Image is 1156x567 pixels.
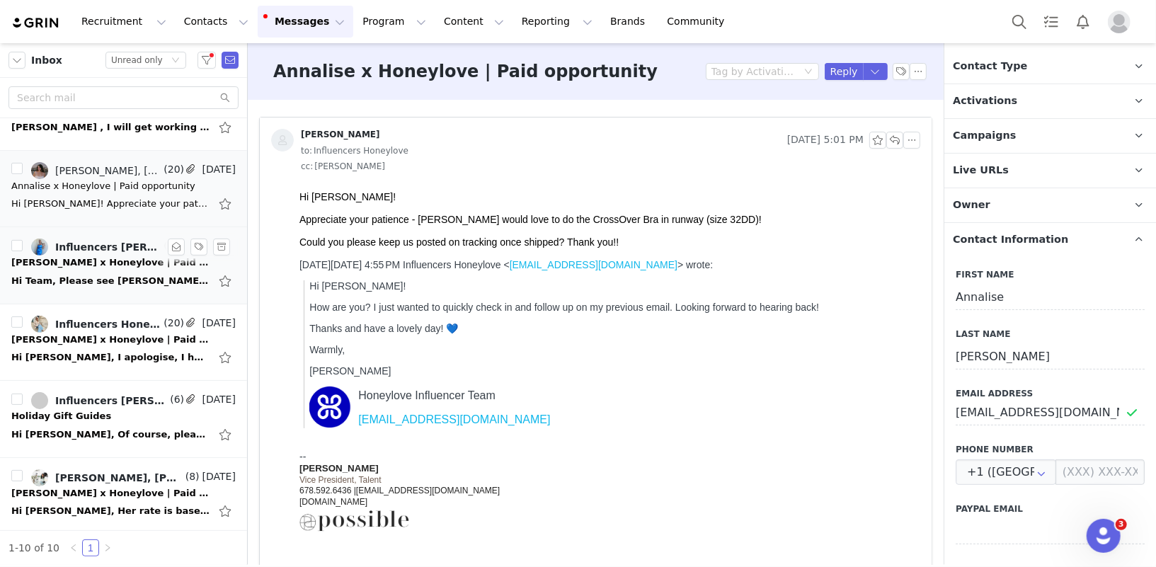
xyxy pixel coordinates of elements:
input: Country [956,459,1056,485]
a: Brands [602,6,658,38]
button: Reporting [513,6,601,38]
a: [EMAIL_ADDRESS][DOMAIN_NAME] [216,74,384,85]
p: Hi [PERSON_NAME]! [16,95,621,106]
li: Next Page [99,539,116,556]
img: 460d7a20-b62f-4d0e-b765-e33e70ab564d--s.jpg [31,239,48,256]
a: [PERSON_NAME] [271,129,380,151]
a: 1 [83,540,98,556]
button: Program [354,6,435,38]
button: Search [1004,6,1035,38]
i: icon: down [171,56,180,66]
button: Messages [258,6,353,38]
span: Live URLs [953,163,1009,178]
span: Campaigns [953,128,1016,144]
div: [PERSON_NAME], [PERSON_NAME], [PERSON_NAME], [PERSON_NAME], Influencers [PERSON_NAME], [PERSON_NA... [55,472,183,483]
i: icon: search [220,93,230,103]
span: Activations [953,93,1017,109]
i: icon: left [69,544,78,552]
img: AD_4nXe25UYzsP-pUyIsPq6d_0PaDRESzFD2CBGMTvm0VCn0BqE3BC9OSh5ciVTiSMezXr85UXPJwSzQyYpEcJpBiEAmpjCO0... [6,323,122,349]
span: [PERSON_NAME] [301,159,385,174]
label: Phone Number [956,443,1145,456]
span: Contact Information [953,232,1068,248]
img: ebddf677-5afd-4588-af1e-de8af46b2012.jpg [31,162,48,179]
span: [EMAIL_ADDRESS][DOMAIN_NAME] [62,300,206,310]
div: Influencers [PERSON_NAME], [PERSON_NAME] [PERSON_NAME] [55,241,161,253]
div: [PERSON_NAME] [DATE] 5:01 PMto:Influencers Honeylove cc:[PERSON_NAME] [260,118,932,185]
label: Last Name [956,328,1145,340]
span: -- [6,265,12,277]
h3: Annalise x Honeylove | Paid opportunity [273,59,658,84]
a: Influencers [PERSON_NAME], [PERSON_NAME] [31,392,167,409]
div: [PERSON_NAME] [301,129,380,140]
font: Could you please keep us posted on tracking once shipped? Thank you!! [6,51,325,62]
div: Unread only [111,52,163,68]
span: (20) [161,316,184,331]
span: Owner [953,197,990,213]
span: (20) [161,162,184,177]
input: Search mail [8,86,239,109]
font: Appreciate your patience - [PERSON_NAME] would love to do the CrossOver Bra in runway (size 32DD)! [6,28,468,40]
a: Tasks [1036,6,1067,38]
span: 3 [1116,519,1127,530]
span: (20) [161,239,184,253]
a: [EMAIL_ADDRESS][DOMAIN_NAME] [64,228,256,240]
label: Paypal Email [956,503,1145,515]
span: cc: [301,159,313,174]
a: [EMAIL_ADDRESS][DOMAIN_NAME] [62,299,206,310]
div: Hi Diana, I apologise, I had relayed this back to the team already so not sure why it was done. W... [11,350,210,365]
a: Influencers [PERSON_NAME], [PERSON_NAME] [PERSON_NAME] [31,239,161,256]
img: grin logo [11,16,61,30]
span: [PERSON_NAME] [6,277,85,288]
span: [DATE] 5:01 PM [787,132,864,149]
p: [PERSON_NAME] [16,180,621,191]
div: Hi Diana, Her rate is based on the time and effort spent for her content creation and editing. We... [11,504,210,518]
div: Influencers [PERSON_NAME], [PERSON_NAME] [55,395,167,406]
button: Profile [1099,11,1145,33]
input: Email Address [956,400,1145,425]
img: f8b62ff9-1da4-4892-b0e5-8672b113f735--s.jpg [31,316,48,333]
a: [PERSON_NAME], [PERSON_NAME], Influencers [PERSON_NAME], [PERSON_NAME]'[PERSON_NAME], [PERSON_NAME] [31,162,161,179]
span: Contact Type [953,59,1027,74]
div: Anitra x Honeylove | Paid Partnership Opportunity [11,486,210,500]
span: 678.592.6436 | [6,300,62,310]
button: Reply [825,63,864,80]
a: [DOMAIN_NAME] [6,310,74,321]
span: Inbox [31,53,62,68]
span: [DOMAIN_NAME] [6,311,74,321]
div: Tag by Activation [711,64,795,79]
span: Vice President, Talent [6,290,88,299]
span: Send Email [222,52,239,69]
i: icon: right [103,544,112,552]
div: Holiday Gift Guides [11,409,111,423]
button: Contacts [176,6,257,38]
li: 1 [82,539,99,556]
label: First Name [956,268,1145,281]
button: Notifications [1068,6,1099,38]
p: Warmly, [16,159,621,170]
button: Content [435,6,513,38]
img: c0de04d5-775d-4b0a-ae38-bc5094cba66c.jpg [31,469,48,486]
p: Honeylove Influencer Team [64,204,256,217]
div: Diana , I will get working on content in the next few days and keep you posted . I should be able... [11,120,210,134]
p: Thanks and have a lovely day! 💙 [16,137,621,149]
label: Email Address [956,387,1145,400]
div: Hi Team, Please see Sammi's content below for approval - https://wetransfer.com/downloads/0e7caf1... [11,274,210,288]
i: icon: down [804,67,813,77]
button: Recruitment [73,6,175,38]
font: Hi [PERSON_NAME]! [6,6,102,17]
div: Annalise x Honeylove | Paid opportunity [11,179,195,193]
div: [PERSON_NAME], [PERSON_NAME], Influencers [PERSON_NAME], [PERSON_NAME]'[PERSON_NAME], [PERSON_NAME] [55,165,161,176]
div: Hi Diana! Appreciate your patience - Annalise would love to do the CrossOver Bra in runway (size ... [11,197,210,211]
div: Samantha x Honeylove | Paid Partnership Opportunity [11,256,210,270]
li: Previous Page [65,539,82,556]
li: 1-10 of 10 [8,539,59,556]
input: (XXX) XXX-XXXX [1055,459,1145,485]
a: Community [659,6,740,38]
p: How are you? I just wanted to quickly check in and follow up on my previous email. Looking forwar... [16,116,621,127]
div: Influencers Honeylove, [PERSON_NAME] Management [55,319,161,330]
iframe: Intercom live chat [1087,519,1121,553]
div: United States [956,459,1056,485]
a: Influencers Honeylove, [PERSON_NAME] Management [31,316,161,333]
img: placeholder-profile.jpg [1108,11,1131,33]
